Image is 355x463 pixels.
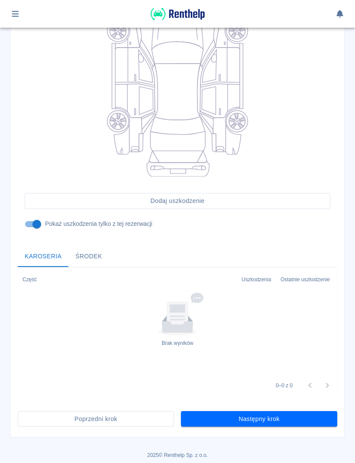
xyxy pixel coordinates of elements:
div: Część [23,267,37,292]
div: Uszkodzenia [237,267,276,292]
button: Dodaj uszkodzenie [25,193,330,209]
button: Poprzedni krok [18,411,174,427]
div: Część [18,267,237,292]
div: Ostatnie uszkodzenie [281,267,330,292]
p: Pokaż uszkodzenia tylko z tej rezerwacji [45,219,152,228]
div: Ostatnie uszkodzenie [276,267,337,292]
a: Renthelp logo [151,16,205,23]
button: Karoseria [18,246,68,267]
p: 0–0 z 0 [276,382,293,389]
img: Renthelp logo [151,7,205,21]
div: Brak wyników [162,339,194,347]
button: Środek [68,246,109,267]
div: Uszkodzenia [242,267,271,292]
button: Następny krok [181,411,337,427]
